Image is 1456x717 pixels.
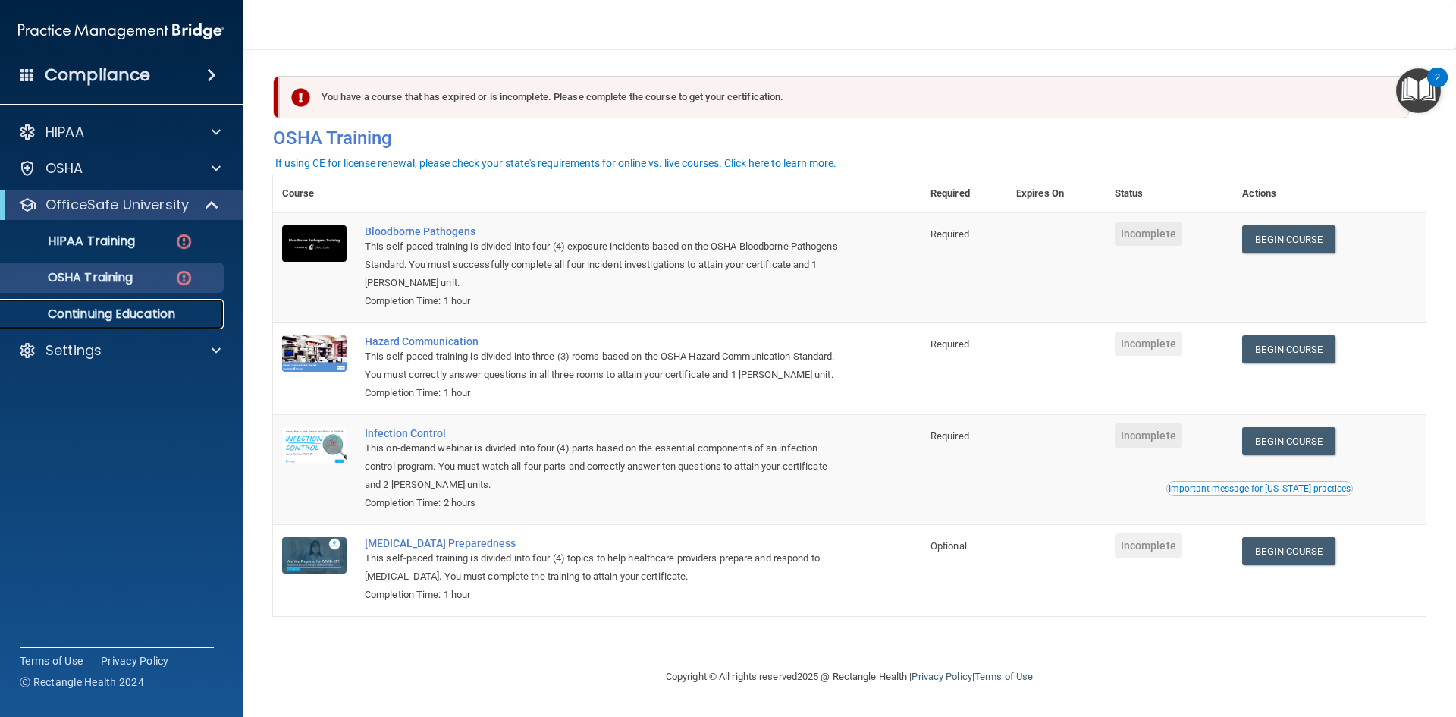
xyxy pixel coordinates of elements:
[930,540,967,552] span: Optional
[10,307,217,322] p: Continuing Education
[930,430,969,442] span: Required
[273,175,356,212] th: Course
[18,123,221,141] a: HIPAA
[365,549,846,586] div: This self-paced training is divided into four (4) topics to help healthcare providers prepare and...
[1242,427,1335,455] a: Begin Course
[365,225,846,237] a: Bloodborne Pathogens
[1169,484,1351,493] div: Important message for [US_STATE] practices
[18,16,224,46] img: PMB logo
[1007,175,1106,212] th: Expires On
[275,158,836,168] div: If using CE for license renewal, please check your state's requirements for online vs. live cours...
[45,64,150,86] h4: Compliance
[365,427,846,439] a: Infection Control
[974,671,1033,682] a: Terms of Use
[365,586,846,604] div: Completion Time: 1 hour
[45,196,189,214] p: OfficeSafe University
[10,270,133,285] p: OSHA Training
[365,537,846,549] a: [MEDICAL_DATA] Preparedness
[1115,423,1182,448] span: Incomplete
[174,232,193,251] img: danger-circle.6113f641.png
[573,653,1126,701] div: Copyright © All rights reserved 2025 @ Rectangle Health | |
[921,175,1007,212] th: Required
[45,341,102,360] p: Settings
[365,439,846,494] div: This on-demand webinar is divided into four (4) parts based on the essential components of an inf...
[365,347,846,384] div: This self-paced training is divided into three (3) rooms based on the OSHA Hazard Communication S...
[365,384,846,402] div: Completion Time: 1 hour
[930,338,969,350] span: Required
[1166,481,1353,496] button: Read this if you are a dental practitioner in the state of CA
[1106,175,1234,212] th: Status
[18,196,220,214] a: OfficeSafe University
[365,237,846,292] div: This self-paced training is divided into four (4) exposure incidents based on the OSHA Bloodborne...
[1242,537,1335,565] a: Begin Course
[45,123,84,141] p: HIPAA
[18,159,221,178] a: OSHA
[45,159,83,178] p: OSHA
[10,234,135,249] p: HIPAA Training
[365,494,846,512] div: Completion Time: 2 hours
[291,88,310,107] img: exclamation-circle-solid-danger.72ef9ffc.png
[1115,533,1182,558] span: Incomplete
[1435,77,1440,97] div: 2
[273,156,839,171] button: If using CE for license renewal, please check your state's requirements for online vs. live cours...
[1233,175,1426,212] th: Actions
[273,127,1426,149] h4: OSHA Training
[20,653,83,668] a: Terms of Use
[101,653,169,668] a: Privacy Policy
[174,269,193,288] img: danger-circle.6113f641.png
[1242,335,1335,363] a: Begin Course
[365,335,846,347] a: Hazard Communication
[1396,68,1441,113] button: Open Resource Center, 2 new notifications
[18,341,221,360] a: Settings
[365,292,846,310] div: Completion Time: 1 hour
[20,675,144,690] span: Ⓒ Rectangle Health 2024
[930,228,969,240] span: Required
[1115,332,1182,356] span: Incomplete
[279,76,1409,118] div: You have a course that has expired or is incomplete. Please complete the course to get your certi...
[1115,222,1182,246] span: Incomplete
[912,671,971,682] a: Privacy Policy
[1242,225,1335,253] a: Begin Course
